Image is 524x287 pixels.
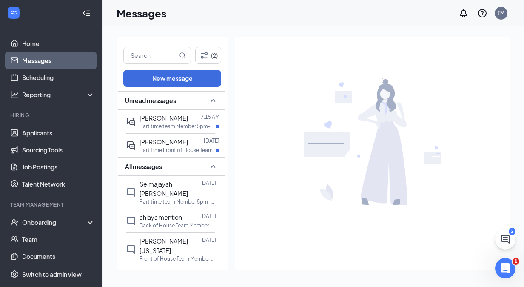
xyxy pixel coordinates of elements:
[195,47,221,64] button: Filter (2)
[125,162,162,171] span: All messages
[126,244,136,255] svg: ChatInactive
[477,8,487,18] svg: QuestionInfo
[140,138,188,146] span: [PERSON_NAME]
[208,161,218,172] svg: SmallChevronUp
[10,218,19,227] svg: UserCheck
[10,112,93,119] div: Hiring
[22,231,95,248] a: Team
[199,50,209,60] svg: Filter
[500,234,510,244] svg: ChatActive
[123,70,221,87] button: New message
[513,258,519,265] span: 1
[9,9,18,17] svg: WorkstreamLogo
[498,9,504,17] div: TM
[201,113,219,121] p: 7:15 AM
[10,90,19,99] svg: Analysis
[126,117,136,127] svg: ActiveDoubleChat
[117,6,166,20] h1: Messages
[200,236,216,244] p: [DATE]
[22,270,82,278] div: Switch to admin view
[82,9,91,17] svg: Collapse
[22,69,95,86] a: Scheduling
[22,175,95,192] a: Talent Network
[22,52,95,69] a: Messages
[22,35,95,52] a: Home
[22,124,95,141] a: Applicants
[10,270,19,278] svg: Settings
[200,212,216,220] p: [DATE]
[126,187,136,198] svg: ChatInactive
[126,141,136,151] svg: ActiveDoubleChat
[509,228,515,235] div: 2
[22,158,95,175] a: Job Postings
[208,95,218,106] svg: SmallChevronUp
[200,270,216,277] p: [DATE]
[22,248,95,265] a: Documents
[140,237,188,254] span: [PERSON_NAME][US_STATE]
[140,198,216,205] p: Part time team Member 5pm-10pm at [STREET_ADDRESS] In-Line
[140,255,216,262] p: Front of House Team Member at [STREET_ADDRESS] In-Line
[22,218,88,227] div: Onboarding
[204,137,219,144] p: [DATE]
[140,180,188,197] span: Se'majayah [PERSON_NAME]
[124,47,177,63] input: Search
[140,146,216,154] p: Part Time Front of House Team Member 11am-4pm at [STREET_ADDRESS] In-Line
[140,213,182,221] span: ahlaya mention
[495,229,515,250] button: ChatActive
[200,179,216,187] p: [DATE]
[140,114,188,122] span: [PERSON_NAME]
[495,258,515,278] iframe: Intercom live chat
[22,141,95,158] a: Sourcing Tools
[126,216,136,226] svg: ChatInactive
[140,222,216,229] p: Back of House Team Member at [STREET_ADDRESS] In-Line
[22,90,95,99] div: Reporting
[140,123,216,130] p: Part time team Member 5pm-10pm at [STREET_ADDRESS] In-Line
[179,52,186,59] svg: MagnifyingGlass
[458,8,469,18] svg: Notifications
[125,96,176,105] span: Unread messages
[10,201,93,208] div: Team Management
